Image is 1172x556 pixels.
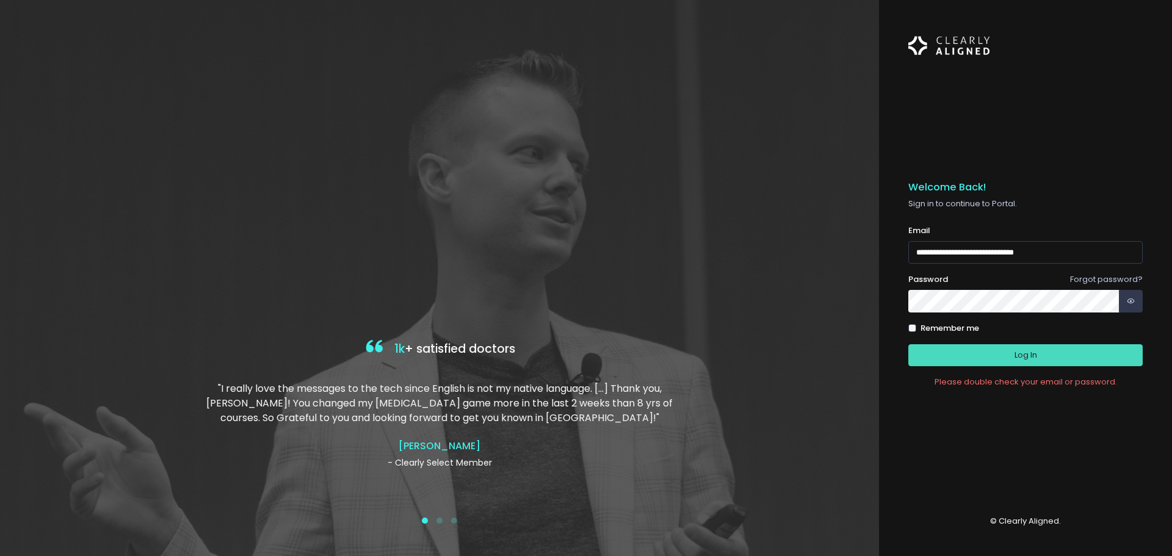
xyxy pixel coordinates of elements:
p: © Clearly Aligned. [908,515,1143,527]
span: 1k [394,341,405,357]
p: - Clearly Select Member [203,457,676,469]
h4: [PERSON_NAME] [203,440,676,452]
p: "I really love the messages to the tech since English is not my native language. […] Thank you, [... [203,381,676,425]
div: Please double check your email or password. [908,376,1143,388]
button: Log In [908,344,1143,367]
a: Forgot password? [1070,273,1143,285]
h5: Welcome Back! [908,181,1143,193]
label: Password [908,273,948,286]
p: Sign in to continue to Portal. [908,198,1143,210]
h4: + satisfied doctors [203,337,676,362]
img: Logo Horizontal [908,29,990,62]
label: Email [908,225,930,237]
label: Remember me [921,322,979,334]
